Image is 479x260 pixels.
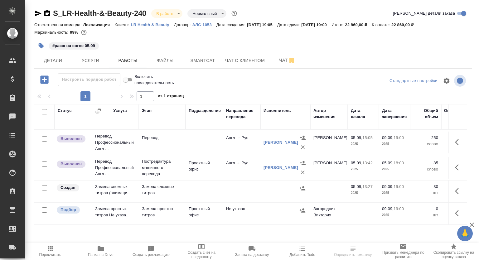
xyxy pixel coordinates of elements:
[88,253,114,257] span: Папка на Drive
[413,166,438,172] p: слово
[34,39,48,53] button: Добавить тэг
[134,74,174,86] span: Включить последовательность
[60,207,76,213] p: Подбор
[428,243,479,260] button: Скопировать ссылку на оценку заказа
[444,141,476,147] p: слово
[92,155,139,180] td: Перевод Профессиональный Англ ...
[60,185,75,191] p: Создан
[58,108,72,114] div: Статус
[444,108,476,120] div: Оплачиваемый объем
[95,108,101,114] button: Сгруппировать
[451,206,466,221] button: Здесь прячутся важные кнопки
[372,22,391,27] p: К оплате:
[247,22,277,27] p: [DATE] 19:05
[391,22,418,27] p: 22 860,00 ₽
[56,184,89,192] div: Заказ еще не согласован с клиентом, искать исполнителей рано
[310,157,348,179] td: [PERSON_NAME]
[34,22,83,27] p: Ответственная команда:
[334,253,372,257] span: Определить тематику
[39,253,61,257] span: Пересчитать
[388,76,439,86] div: split button
[188,57,218,65] span: Smartcat
[191,11,219,16] button: Нормальный
[444,160,476,166] p: 85
[444,184,476,190] p: 30
[235,253,269,257] span: Заявка на доставку
[186,203,223,224] td: Проектный офис
[272,56,302,64] span: Чат
[298,158,307,168] button: Назначить
[298,206,307,215] button: Назначить
[223,132,260,153] td: Англ → Рус
[60,136,82,142] p: Выполнен
[56,160,89,168] div: Исполнитель завершил работу
[432,250,475,259] span: Скопировать ссылку на оценку заказа
[444,135,476,141] p: 250
[189,108,221,114] div: Подразделение
[382,190,407,196] p: 2025
[351,166,376,172] p: 2025
[288,57,295,64] svg: Отписаться
[413,206,438,212] p: 0
[223,203,260,224] td: Не указан
[142,108,152,114] div: Этап
[264,108,291,114] div: Исполнитель
[80,28,88,36] button: 281.40 RUB;
[158,92,184,101] span: из 1 страниц
[186,157,223,179] td: Проектный офис
[192,22,216,27] a: АЛС-1053
[454,75,467,87] span: Посмотреть информацию
[439,73,454,88] span: Настроить таблицу
[451,184,466,199] button: Здесь прячутся важные кнопки
[92,181,139,202] td: Замена сложных титров (анимаци...
[301,22,331,27] p: [DATE] 19:00
[394,135,404,140] p: 19:00
[298,142,307,152] button: Удалить
[413,190,438,196] p: шт
[151,9,182,18] div: В работе
[230,9,238,17] button: Доп статусы указывают на важность/срочность заказа
[460,227,470,240] span: 🙏
[331,22,345,27] p: Итого:
[328,243,378,260] button: Определить тематику
[351,108,376,120] div: Дата начала
[34,10,42,17] button: Скопировать ссылку для ЯМессенджера
[56,206,89,214] div: Можно подбирать исполнителей
[382,250,425,259] span: Призвать менеджера по развитию
[378,243,428,260] button: Призвать менеджера по развитию
[52,43,95,49] p: #расш на согле 05.09
[131,22,174,27] a: LR Health & Beauty
[310,132,348,153] td: [PERSON_NAME]
[174,22,192,27] p: Договор:
[92,130,139,155] td: Перевод Профессиональный Англ ...
[413,184,438,190] p: 30
[92,203,139,224] td: Замена простых титров Не указа...
[382,108,407,120] div: Дата завершения
[83,22,115,27] p: Локализация
[413,160,438,166] p: 85
[362,184,373,189] p: 13:27
[457,226,473,241] button: 🙏
[142,206,182,218] p: Замена простых титров
[176,243,227,260] button: Создать счет на предоплату
[382,135,394,140] p: 09.09,
[180,250,223,259] span: Создать счет на предоплату
[225,57,265,65] span: Чат с клиентом
[277,22,301,27] p: Дата сдачи:
[277,243,328,260] button: Добавить Todo
[298,168,307,177] button: Удалить
[154,11,175,16] button: В работе
[413,135,438,141] p: 250
[150,57,180,65] span: Файлы
[382,212,407,218] p: 2025
[351,184,362,189] p: 05.09,
[382,206,394,211] p: 09.09,
[187,9,226,18] div: В работе
[60,161,82,167] p: Выполнен
[382,161,394,165] p: 05.09,
[345,22,372,27] p: 22 860,00 ₽
[362,135,373,140] p: 15:05
[362,161,373,165] p: 13:42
